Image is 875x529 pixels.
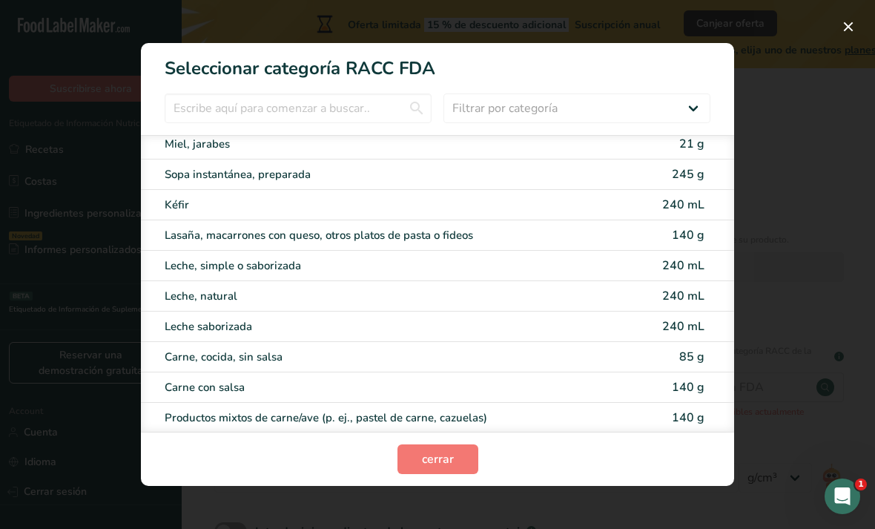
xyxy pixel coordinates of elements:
div: Productos mixtos de carne/ave (p. ej., pastel de carne, cazuelas) [165,410,586,427]
span: 240 mL [662,257,704,274]
span: cerrar [422,450,454,468]
div: Carne con salsa [165,379,586,396]
span: 21 g [679,136,704,152]
h1: Seleccionar categoría RACC FDA [141,43,734,82]
span: 245 g [672,166,704,183]
div: Leche saborizada [165,318,586,335]
span: 240 mL [662,318,704,335]
div: Carne, cocida, sin salsa [165,349,586,366]
div: Leche, natural [165,288,586,305]
div: Leche, simple o saborizada [165,257,586,275]
div: Miel, jarabes [165,136,586,153]
span: 140 g [672,410,704,426]
div: Kéfir [165,197,586,214]
span: 240 mL [662,288,704,304]
div: Lasaña, macarrones con queso, otros platos de pasta o fideos [165,227,586,244]
span: 85 g [679,349,704,365]
div: Sopa instantánea, preparada [165,166,586,183]
iframe: Intercom live chat [825,479,860,514]
span: 240 mL [662,197,704,213]
button: cerrar [397,444,478,474]
span: 140 g [672,379,704,395]
span: 140 g [672,227,704,243]
span: 1 [855,479,867,490]
input: Escribe aquí para comenzar a buscar.. [165,93,432,123]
